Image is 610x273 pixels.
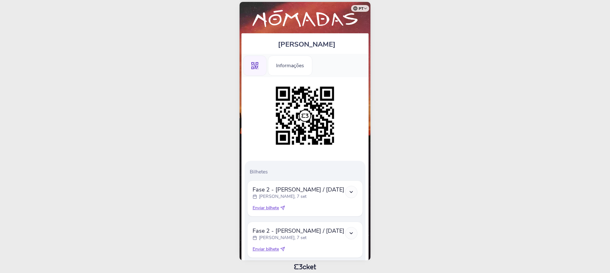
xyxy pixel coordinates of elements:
[268,62,312,68] a: Informações
[273,83,337,148] img: 053f5885156f45bfb15853e499e92354.png
[278,40,335,49] span: [PERSON_NAME]
[253,186,344,193] span: Fase 2 - [PERSON_NAME] / [DATE]
[259,193,307,200] p: [PERSON_NAME], 7 set
[253,205,279,211] span: Enviar bilhete
[259,235,307,241] p: [PERSON_NAME], 7 set
[253,227,344,235] span: Fase 2 - [PERSON_NAME] / [DATE]
[245,8,365,30] img: Nómadas Festival (4th Edition)
[268,55,312,76] div: Informações
[253,246,279,252] span: Enviar bilhete
[250,168,363,175] p: Bilhetes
